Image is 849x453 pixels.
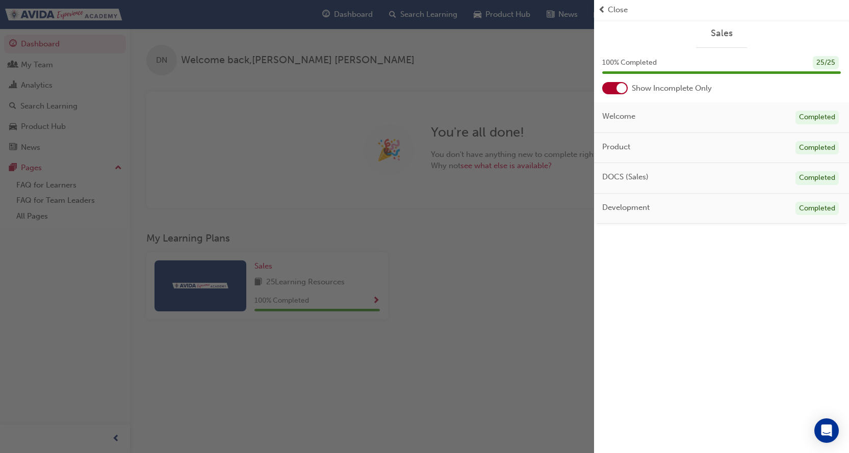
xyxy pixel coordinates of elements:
span: Welcome [602,111,635,122]
div: Completed [795,202,839,216]
a: Sales [602,28,841,39]
div: 25 / 25 [813,56,839,70]
div: Completed [795,111,839,124]
div: Completed [795,171,839,185]
span: Development [602,202,650,214]
span: Show Incomplete Only [632,83,712,94]
span: 100 % Completed [602,57,657,69]
div: Open Intercom Messenger [814,418,839,443]
span: Close [608,4,628,16]
span: prev-icon [598,4,606,16]
span: Product [602,141,630,153]
div: Completed [795,141,839,155]
button: prev-iconClose [598,4,845,16]
span: DOCS (Sales) [602,171,649,183]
